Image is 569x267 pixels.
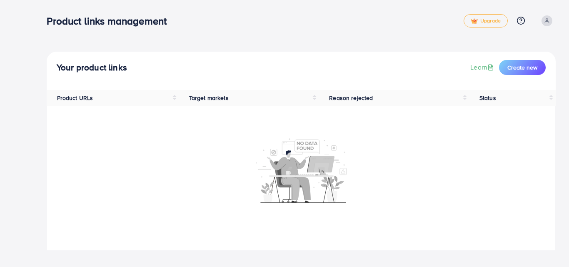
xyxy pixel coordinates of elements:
h4: Your product links [57,62,127,73]
span: Product URLs [57,94,93,102]
span: Upgrade [471,18,501,24]
h3: Product links management [47,15,173,27]
a: Learn [470,62,496,72]
span: Target markets [189,94,229,102]
img: No account [256,137,347,203]
img: tick [471,18,478,24]
span: Status [479,94,496,102]
span: Reason rejected [329,94,373,102]
span: Create new [507,63,537,72]
a: tickUpgrade [464,14,508,27]
button: Create new [499,60,546,75]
